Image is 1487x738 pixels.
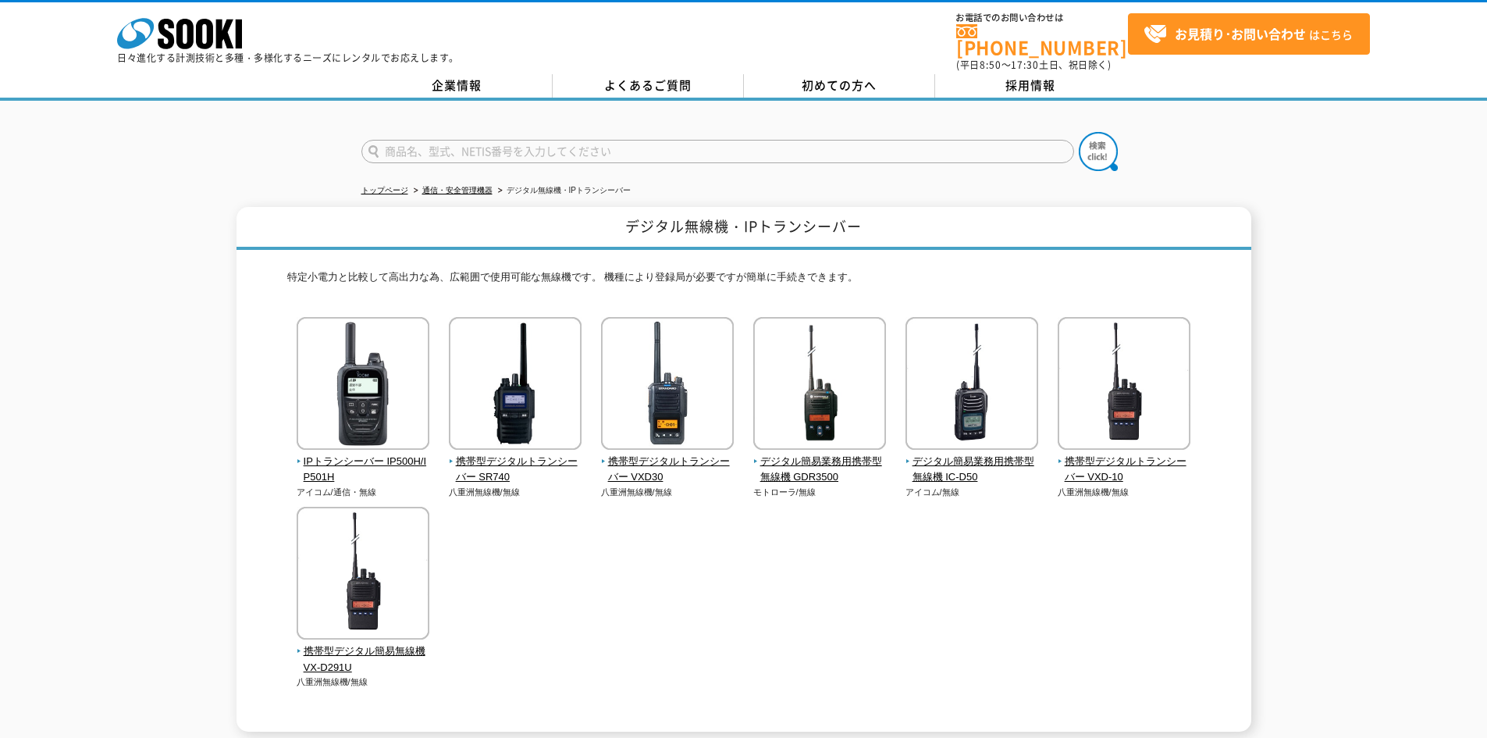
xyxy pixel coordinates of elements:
[1011,58,1039,72] span: 17:30
[601,454,735,487] span: 携帯型デジタルトランシーバー VXD30
[1079,132,1118,171] img: btn_search.png
[297,486,430,499] p: アイコム/通信・無線
[297,439,430,486] a: IPトランシーバー IP500H/IP501H
[553,74,744,98] a: よくあるご質問
[361,140,1074,163] input: 商品名、型式、NETIS番号を入力してください
[1144,23,1353,46] span: はこちら
[361,74,553,98] a: 企業情報
[297,676,430,689] p: 八重洲無線機/無線
[956,13,1128,23] span: お電話でのお問い合わせは
[980,58,1001,72] span: 8:50
[297,507,429,644] img: 携帯型デジタル簡易無線機 VX-D291U
[1175,24,1306,43] strong: お見積り･お問い合わせ
[956,58,1111,72] span: (平日 ～ 土日、祝日除く)
[449,486,582,499] p: 八重洲無線機/無線
[905,317,1038,454] img: デジタル簡易業務用携帯型無線機 IC-D50
[297,644,430,676] span: 携帯型デジタル簡易無線機 VX-D291U
[297,629,430,676] a: 携帯型デジタル簡易無線機 VX-D291U
[237,207,1251,250] h1: デジタル無線機・IPトランシーバー
[287,269,1201,294] p: 特定小電力と比較して高出力な為、広範囲で使用可能な無線機です。 機種により登録局が必要ですが簡単に手続きできます。
[361,186,408,194] a: トップページ
[802,77,877,94] span: 初めての方へ
[1128,13,1370,55] a: お見積り･お問い合わせはこちら
[1058,439,1191,486] a: 携帯型デジタルトランシーバー VXD-10
[956,24,1128,56] a: [PHONE_NUMBER]
[935,74,1126,98] a: 採用情報
[449,454,582,487] span: 携帯型デジタルトランシーバー SR740
[753,454,887,487] span: デジタル簡易業務用携帯型無線機 GDR3500
[905,486,1039,499] p: アイコム/無線
[1058,486,1191,499] p: 八重洲無線機/無線
[422,186,493,194] a: 通信・安全管理機器
[449,317,582,454] img: 携帯型デジタルトランシーバー SR740
[601,317,734,454] img: 携帯型デジタルトランシーバー VXD30
[905,439,1039,486] a: デジタル簡易業務用携帯型無線機 IC-D50
[905,454,1039,487] span: デジタル簡易業務用携帯型無線機 IC-D50
[753,439,887,486] a: デジタル簡易業務用携帯型無線機 GDR3500
[449,439,582,486] a: 携帯型デジタルトランシーバー SR740
[601,486,735,499] p: 八重洲無線機/無線
[117,53,459,62] p: 日々進化する計測技術と多種・多様化するニーズにレンタルでお応えします。
[753,486,887,499] p: モトローラ/無線
[297,317,429,454] img: IPトランシーバー IP500H/IP501H
[753,317,886,454] img: デジタル簡易業務用携帯型無線機 GDR3500
[495,183,631,199] li: デジタル無線機・IPトランシーバー
[297,454,430,487] span: IPトランシーバー IP500H/IP501H
[1058,317,1190,454] img: 携帯型デジタルトランシーバー VXD-10
[601,439,735,486] a: 携帯型デジタルトランシーバー VXD30
[744,74,935,98] a: 初めての方へ
[1058,454,1191,487] span: 携帯型デジタルトランシーバー VXD-10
